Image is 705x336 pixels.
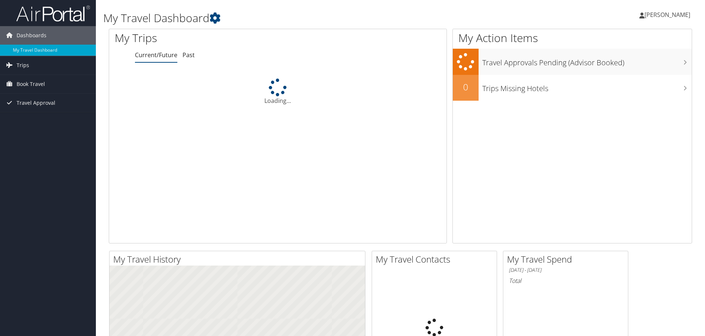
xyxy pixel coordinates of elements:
a: 0Trips Missing Hotels [453,75,692,101]
h3: Travel Approvals Pending (Advisor Booked) [482,54,692,68]
h6: Total [509,277,622,285]
h6: [DATE] - [DATE] [509,267,622,274]
span: Travel Approval [17,94,55,112]
h2: My Travel Spend [507,253,628,266]
h1: My Travel Dashboard [103,10,500,26]
a: Past [183,51,195,59]
span: Dashboards [17,26,46,45]
h2: My Travel History [113,253,365,266]
h1: My Trips [115,30,301,46]
img: airportal-logo.png [16,5,90,22]
h3: Trips Missing Hotels [482,80,692,94]
a: [PERSON_NAME] [639,4,698,26]
div: Loading... [109,79,447,105]
h2: 0 [453,81,479,93]
span: [PERSON_NAME] [645,11,690,19]
a: Current/Future [135,51,177,59]
span: Book Travel [17,75,45,93]
h1: My Action Items [453,30,692,46]
a: Travel Approvals Pending (Advisor Booked) [453,49,692,75]
span: Trips [17,56,29,75]
h2: My Travel Contacts [376,253,497,266]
